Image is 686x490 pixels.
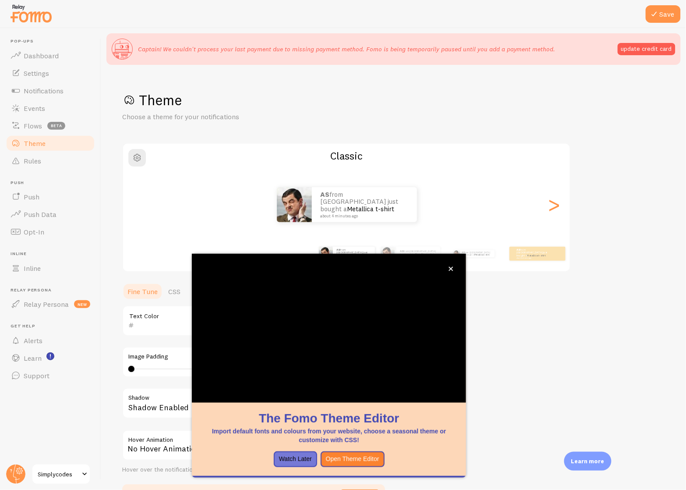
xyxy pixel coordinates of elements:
[24,51,59,60] span: Dashboard
[24,227,44,236] span: Opt-In
[32,464,91,485] a: Simplycodes
[274,451,317,467] button: Watch Later
[321,214,406,218] small: about 4 minutes ago
[415,252,434,256] a: Metallica t-shirt
[138,45,555,53] p: Captain! We couldn't process your last payment due to missing payment method. Fomo is being tempo...
[24,264,41,273] span: Inline
[516,257,551,259] small: about 4 minutes ago
[336,248,371,259] p: from [GEOGRAPHIC_DATA] just bought a
[5,64,95,82] a: Settings
[11,323,95,329] span: Get Help
[9,2,53,25] img: fomo-relay-logo-orange.svg
[202,410,456,427] h1: The Fomo Theme Editor
[24,121,42,130] span: Flows
[24,336,42,345] span: Alerts
[462,251,464,254] strong: AS
[123,149,570,163] h2: Classic
[74,300,90,308] span: new
[122,91,665,109] h1: Theme
[122,112,332,122] p: Choose a theme for your notifications
[122,466,385,474] div: Hover over the notification for preview
[24,300,69,309] span: Relay Persona
[5,117,95,135] a: Flows beta
[24,192,39,201] span: Push
[24,210,57,219] span: Push Data
[321,451,385,467] button: Open Theme Editor
[24,354,42,362] span: Learn
[24,69,49,78] span: Settings
[47,122,65,130] span: beta
[5,223,95,241] a: Opt-In
[462,250,491,257] p: from [GEOGRAPHIC_DATA] just bought a
[5,367,95,384] a: Support
[11,288,95,293] span: Relay Persona
[46,352,54,360] svg: <p>Watch New Feature Tutorials!</p>
[128,353,379,361] label: Image Padding
[516,248,552,259] p: from [GEOGRAPHIC_DATA] just bought a
[5,259,95,277] a: Inline
[5,188,95,206] a: Push
[5,152,95,170] a: Rules
[11,180,95,186] span: Push
[11,251,95,257] span: Inline
[400,250,437,258] p: from [GEOGRAPHIC_DATA] just bought a
[38,469,79,479] span: Simplycodes
[381,247,395,261] img: Fomo
[5,332,95,349] a: Alerts
[5,295,95,313] a: Relay Persona new
[618,43,675,55] button: update credit card
[122,283,163,300] a: Fine Tune
[347,205,395,213] a: Metallica t-shirt
[202,427,456,444] p: Import default fonts and colours from your website, choose a seasonal theme or customize with CSS!
[11,39,95,44] span: Pop-ups
[446,264,456,273] button: close,
[321,190,330,199] strong: AS
[163,283,186,300] a: CSS
[319,247,333,261] img: Fomo
[516,248,520,252] strong: AS
[24,371,50,380] span: Support
[321,191,408,218] p: from [GEOGRAPHIC_DATA] just bought a
[24,104,45,113] span: Events
[122,430,385,461] div: No Hover Animation
[24,86,64,95] span: Notifications
[400,249,403,253] strong: AS
[122,388,385,420] div: Shadow Enabled
[5,206,95,223] a: Push Data
[5,47,95,64] a: Dashboard
[474,253,489,256] a: Metallica t-shirt
[336,248,340,252] strong: AS
[5,99,95,117] a: Events
[571,457,605,465] p: Learn more
[549,173,559,236] div: Next slide
[24,139,46,148] span: Theme
[5,135,95,152] a: Theme
[453,250,460,257] img: Fomo
[192,254,466,478] div: The Fomo Theme EditorImport default fonts and colours from your website, choose a seasonal theme ...
[24,156,41,165] span: Rules
[564,452,612,471] div: Learn more
[5,349,95,367] a: Learn
[277,187,312,222] img: Fomo
[527,254,546,257] a: Metallica t-shirt
[5,82,95,99] a: Notifications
